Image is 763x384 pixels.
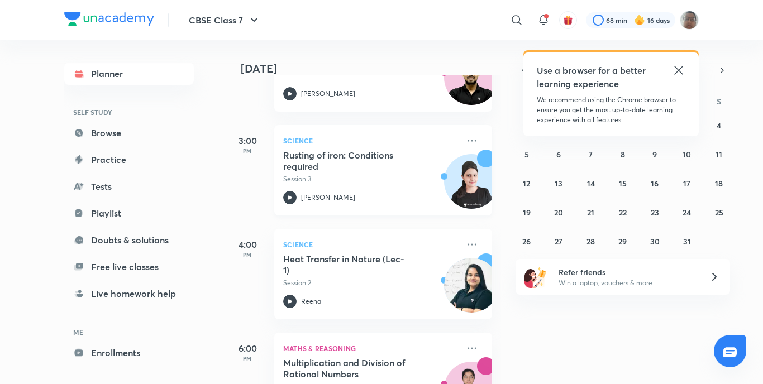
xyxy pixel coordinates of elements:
button: October 7, 2025 [582,145,600,163]
a: Live homework help [64,282,194,305]
abbr: October 25, 2025 [715,207,723,218]
abbr: October 9, 2025 [652,149,657,160]
p: [PERSON_NAME] [301,89,355,99]
abbr: October 20, 2025 [554,207,563,218]
p: PM [225,251,270,258]
a: Tests [64,175,194,198]
img: Avatar [445,56,498,110]
abbr: October 10, 2025 [683,149,691,160]
img: referral [524,266,547,288]
a: Free live classes [64,256,194,278]
button: October 16, 2025 [646,174,664,192]
button: October 15, 2025 [614,174,632,192]
abbr: October 16, 2025 [651,178,659,189]
button: October 17, 2025 [678,174,696,192]
button: October 9, 2025 [646,145,664,163]
button: October 26, 2025 [518,232,536,250]
p: PM [225,355,270,362]
abbr: October 27, 2025 [555,236,562,247]
button: October 29, 2025 [614,232,632,250]
p: Science [283,238,459,251]
abbr: October 4, 2025 [717,120,721,131]
p: [PERSON_NAME] [301,193,355,203]
h5: Heat Transfer in Nature (Lec-1) [283,253,422,276]
img: Avatar [445,160,498,214]
button: October 14, 2025 [582,174,600,192]
button: October 8, 2025 [614,145,632,163]
p: Science [283,134,459,147]
button: October 24, 2025 [678,203,696,221]
abbr: October 17, 2025 [683,178,690,189]
p: Session 2 [283,278,459,288]
p: PM [225,147,270,154]
abbr: October 5, 2025 [524,149,529,160]
p: Win a laptop, vouchers & more [559,278,696,288]
button: October 10, 2025 [678,145,696,163]
button: avatar [559,11,577,29]
h5: 4:00 [225,238,270,251]
h6: ME [64,323,194,342]
abbr: October 24, 2025 [683,207,691,218]
abbr: October 29, 2025 [618,236,627,247]
a: Doubts & solutions [64,229,194,251]
button: October 5, 2025 [518,145,536,163]
h6: SELF STUDY [64,103,194,122]
abbr: October 31, 2025 [683,236,691,247]
p: We recommend using the Chrome browser to ensure you get the most up-to-date learning experience w... [537,95,685,125]
button: October 22, 2025 [614,203,632,221]
p: Reena [301,296,321,306]
h5: 6:00 [225,342,270,355]
a: Enrollments [64,342,194,364]
abbr: Saturday [717,96,721,107]
button: October 19, 2025 [518,203,536,221]
h5: Rusting of iron: Conditions required [283,150,422,172]
button: October 30, 2025 [646,232,664,250]
a: Browse [64,122,194,144]
button: October 28, 2025 [582,232,600,250]
abbr: October 6, 2025 [556,149,561,160]
abbr: October 19, 2025 [523,207,531,218]
button: October 18, 2025 [710,174,728,192]
button: October 31, 2025 [678,232,696,250]
img: Vinayak Mishra [680,11,699,30]
a: Playlist [64,202,194,224]
a: Planner [64,63,194,85]
abbr: October 28, 2025 [586,236,595,247]
button: October 25, 2025 [710,203,728,221]
button: October 11, 2025 [710,145,728,163]
abbr: October 13, 2025 [555,178,562,189]
h5: Use a browser for a better learning experience [537,64,648,90]
a: Company Logo [64,12,154,28]
abbr: October 30, 2025 [650,236,660,247]
button: October 20, 2025 [550,203,568,221]
img: avatar [563,15,573,25]
button: CBSE Class 7 [182,9,268,31]
button: October 23, 2025 [646,203,664,221]
abbr: October 18, 2025 [715,178,723,189]
button: October 12, 2025 [518,174,536,192]
button: October 6, 2025 [550,145,568,163]
abbr: October 21, 2025 [587,207,594,218]
p: Maths & Reasoning [283,342,459,355]
button: October 4, 2025 [710,116,728,134]
p: Session 3 [283,174,459,184]
abbr: October 7, 2025 [589,149,593,160]
abbr: October 14, 2025 [587,178,595,189]
abbr: October 11, 2025 [716,149,722,160]
h6: Refer friends [559,266,696,278]
abbr: October 26, 2025 [522,236,531,247]
abbr: October 23, 2025 [651,207,659,218]
h4: [DATE] [241,62,503,75]
a: Practice [64,148,194,171]
h5: Multiplication and Division of Rational Numbers [283,357,422,380]
abbr: October 22, 2025 [619,207,627,218]
button: October 13, 2025 [550,174,568,192]
button: October 27, 2025 [550,232,568,250]
img: streak [634,15,645,26]
h5: 3:00 [225,134,270,147]
abbr: October 15, 2025 [619,178,627,189]
abbr: October 12, 2025 [523,178,530,189]
abbr: October 8, 2025 [621,149,625,160]
button: October 21, 2025 [582,203,600,221]
img: Company Logo [64,12,154,26]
